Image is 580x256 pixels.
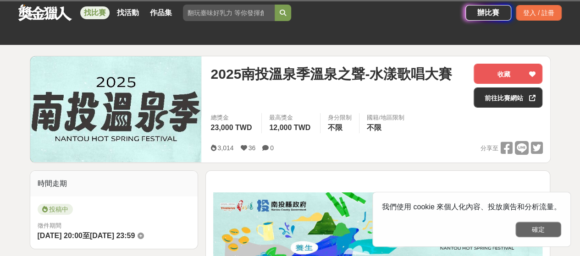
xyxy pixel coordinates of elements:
img: Cover Image [30,56,202,162]
div: 身分限制 [328,113,352,122]
span: 12,000 TWD [269,124,310,131]
input: 翻玩臺味好乳力 等你發揮創意！ [183,5,275,21]
span: 36 [249,144,256,152]
span: 0 [270,144,274,152]
span: [DATE] 20:00 [38,232,83,240]
a: 作品集 [146,6,176,19]
span: 投稿中 [38,204,73,215]
span: 3,014 [217,144,233,152]
span: 23,000 TWD [210,124,252,131]
span: 至 [83,232,90,240]
a: 找比賽 [80,6,110,19]
span: 不限 [367,124,381,131]
div: 國籍/地區限制 [367,113,404,122]
a: 辦比賽 [465,5,511,21]
div: 時間走期 [30,171,198,196]
span: 2025南投溫泉季溫泉之聲-水漾歌唱大賽 [210,64,452,84]
span: 我們使用 cookie 來個人化內容、投放廣告和分析流量。 [382,203,561,211]
button: 確定 [515,222,561,237]
span: [DATE] 23:59 [90,232,135,240]
span: 分享至 [480,142,498,155]
button: 收藏 [474,64,542,84]
a: 找活動 [113,6,143,19]
span: 總獎金 [210,113,254,122]
span: 不限 [328,124,342,131]
span: 徵件期間 [38,222,61,229]
span: 最高獎金 [269,113,313,122]
a: 前往比賽網站 [474,87,542,108]
div: 登入 / 註冊 [516,5,562,21]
